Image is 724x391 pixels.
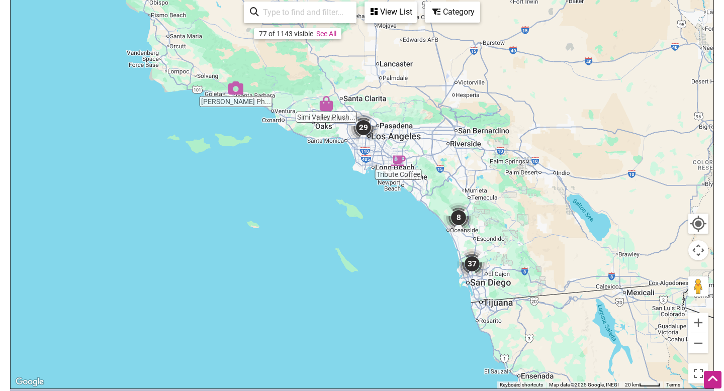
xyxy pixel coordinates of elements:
button: Zoom out [688,333,708,353]
button: Keyboard shortcuts [500,381,543,388]
div: 29 [348,113,379,143]
div: 8 [443,203,474,233]
div: Filter by category [425,2,480,23]
div: View List [366,3,416,22]
a: See All [316,30,336,38]
span: 20 km [625,382,639,387]
button: Map Scale: 20 km per 38 pixels [622,381,663,388]
div: Tribute Coffee [391,153,406,168]
div: See a list of the visible businesses [365,2,417,23]
div: 37 [457,249,487,279]
div: Category [426,3,479,22]
div: Type to search and filter [244,2,356,23]
button: Toggle fullscreen view [687,362,709,384]
a: Terms (opens in new tab) [666,382,680,387]
a: Open this area in Google Maps (opens a new window) [13,375,46,388]
button: Drag Pegman onto the map to open Street View [688,276,708,297]
div: Danielle Motif Photography [228,80,243,95]
div: Scroll Back to Top [704,371,721,388]
div: Simi Valley Plush Toys and Gifts [319,96,334,111]
img: Google [13,375,46,388]
button: Map camera controls [688,240,708,260]
button: Zoom in [688,313,708,333]
button: Your Location [688,214,708,234]
span: Map data ©2025 Google, INEGI [549,382,619,387]
input: Type to find and filter... [259,3,350,22]
div: 77 of 1143 visible [259,30,313,38]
